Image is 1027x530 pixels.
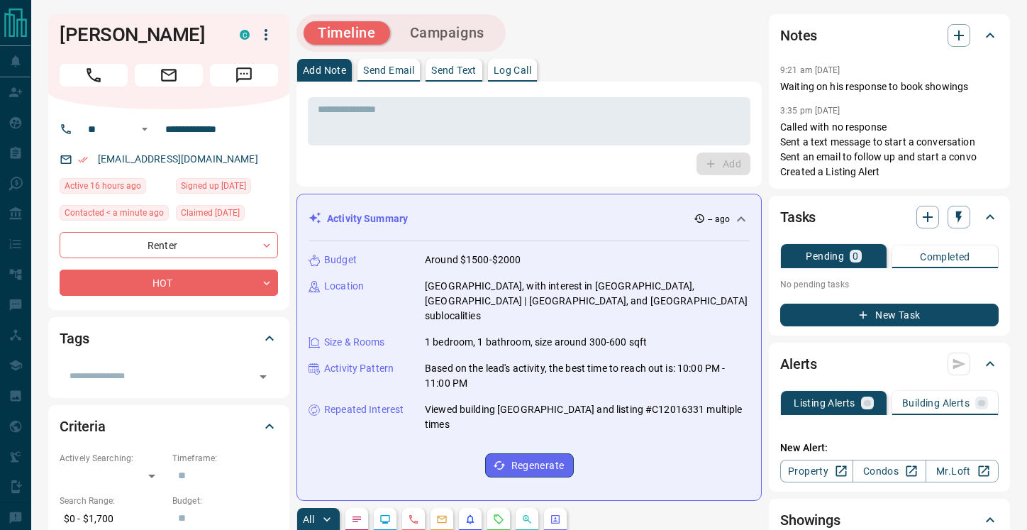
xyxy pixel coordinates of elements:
[780,274,999,295] p: No pending tasks
[396,21,499,45] button: Campaigns
[210,64,278,87] span: Message
[780,120,999,180] p: Called with no response Sent a text message to start a conversation Sent an email to follow up an...
[493,514,504,525] svg: Requests
[521,514,533,525] svg: Opportunities
[98,153,258,165] a: [EMAIL_ADDRESS][DOMAIN_NAME]
[327,211,408,226] p: Activity Summary
[181,206,240,220] span: Claimed [DATE]
[806,251,844,261] p: Pending
[485,453,574,477] button: Regenerate
[780,347,999,381] div: Alerts
[780,79,999,94] p: Waiting on his response to book showings
[60,232,278,258] div: Renter
[351,514,362,525] svg: Notes
[920,252,970,262] p: Completed
[853,251,858,261] p: 0
[465,514,476,525] svg: Listing Alerts
[181,179,246,193] span: Signed up [DATE]
[60,327,89,350] h2: Tags
[363,65,414,75] p: Send Email
[425,253,521,267] p: Around $1500-$2000
[176,205,278,225] div: Thu Mar 27 2025
[60,495,165,507] p: Search Range:
[135,64,203,87] span: Email
[324,402,404,417] p: Repeated Interest
[60,178,169,198] div: Mon Sep 15 2025
[324,361,394,376] p: Activity Pattern
[60,23,218,46] h1: [PERSON_NAME]
[780,24,817,47] h2: Notes
[780,18,999,53] div: Notes
[425,279,750,324] p: [GEOGRAPHIC_DATA], with interest in [GEOGRAPHIC_DATA], [GEOGRAPHIC_DATA] | [GEOGRAPHIC_DATA], and...
[60,270,278,296] div: HOT
[902,398,970,408] p: Building Alerts
[708,213,730,226] p: -- ago
[780,304,999,326] button: New Task
[425,402,750,432] p: Viewed building [GEOGRAPHIC_DATA] and listing #C12016331 multiple times
[78,155,88,165] svg: Email Verified
[425,361,750,391] p: Based on the lead's activity, the best time to reach out is: 10:00 PM - 11:00 PM
[780,200,999,234] div: Tasks
[65,179,141,193] span: Active 16 hours ago
[303,514,314,524] p: All
[60,205,169,225] div: Tue Sep 16 2025
[136,121,153,138] button: Open
[60,415,106,438] h2: Criteria
[324,279,364,294] p: Location
[240,30,250,40] div: condos.ca
[60,64,128,87] span: Call
[425,335,647,350] p: 1 bedroom, 1 bathroom, size around 300-600 sqft
[303,65,346,75] p: Add Note
[408,514,419,525] svg: Calls
[780,206,816,228] h2: Tasks
[309,206,750,232] div: Activity Summary-- ago
[780,441,999,456] p: New Alert:
[926,460,999,482] a: Mr.Loft
[436,514,448,525] svg: Emails
[324,253,357,267] p: Budget
[853,460,926,482] a: Condos
[780,353,817,375] h2: Alerts
[550,514,561,525] svg: Agent Actions
[60,452,165,465] p: Actively Searching:
[780,460,853,482] a: Property
[794,398,855,408] p: Listing Alerts
[324,335,385,350] p: Size & Rooms
[172,495,278,507] p: Budget:
[780,65,840,75] p: 9:21 am [DATE]
[60,321,278,355] div: Tags
[253,367,273,387] button: Open
[304,21,390,45] button: Timeline
[60,409,278,443] div: Criteria
[494,65,531,75] p: Log Call
[65,206,164,220] span: Contacted < a minute ago
[176,178,278,198] div: Wed Mar 26 2025
[379,514,391,525] svg: Lead Browsing Activity
[431,65,477,75] p: Send Text
[172,452,278,465] p: Timeframe:
[780,106,840,116] p: 3:35 pm [DATE]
